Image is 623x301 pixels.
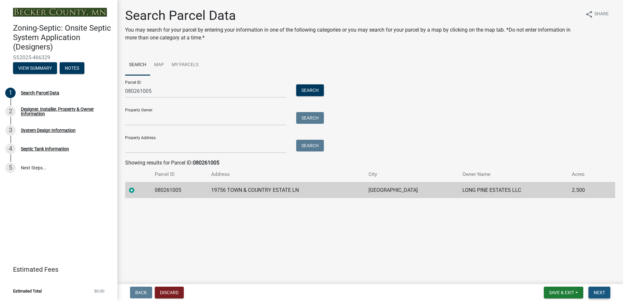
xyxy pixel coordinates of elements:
[296,84,324,96] button: Search
[5,144,16,154] div: 4
[151,182,207,198] td: 080261005
[21,128,76,133] div: System Design Information
[13,54,104,61] span: SS2025-466329
[458,167,568,182] th: Owner Name
[155,287,184,298] button: Discard
[125,55,150,76] a: Search
[151,167,207,182] th: Parcel ID
[5,88,16,98] div: 1
[544,287,583,298] button: Save & Exit
[585,10,593,18] i: share
[13,62,57,74] button: View Summary
[130,287,152,298] button: Back
[21,147,69,151] div: Septic Tank Information
[150,55,168,76] a: Map
[365,182,458,198] td: [GEOGRAPHIC_DATA]
[207,167,365,182] th: Address
[168,55,202,76] a: My Parcels
[365,167,458,182] th: City
[21,107,107,116] div: Designer, Installer, Property & Owner Information
[60,66,84,71] wm-modal-confirm: Notes
[296,140,324,151] button: Search
[125,8,580,23] h1: Search Parcel Data
[21,91,59,95] div: Search Parcel Data
[5,125,16,136] div: 3
[594,290,605,295] span: Next
[13,23,112,51] h4: Zoning-Septic: Onsite Septic System Application (Designers)
[13,289,42,293] span: Estimated Total
[549,290,574,295] span: Save & Exit
[193,160,219,166] strong: 080261005
[5,106,16,117] div: 2
[568,167,602,182] th: Acres
[296,112,324,124] button: Search
[207,182,365,198] td: 19756 TOWN & COUNTRY ESTATE LN
[5,263,107,276] a: Estimated Fees
[568,182,602,198] td: 2.500
[13,8,107,17] img: Becker County, Minnesota
[94,289,104,293] span: $0.00
[458,182,568,198] td: LONG PINE ESTATES LLC
[594,10,609,18] span: Share
[588,287,610,298] button: Next
[135,290,147,295] span: Back
[125,26,580,42] p: You may search for your parcel by entering your information in one of the following categories or...
[60,62,84,74] button: Notes
[125,159,615,167] div: Showing results for Parcel ID:
[580,8,614,21] button: shareShare
[13,66,57,71] wm-modal-confirm: Summary
[5,163,16,173] div: 5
